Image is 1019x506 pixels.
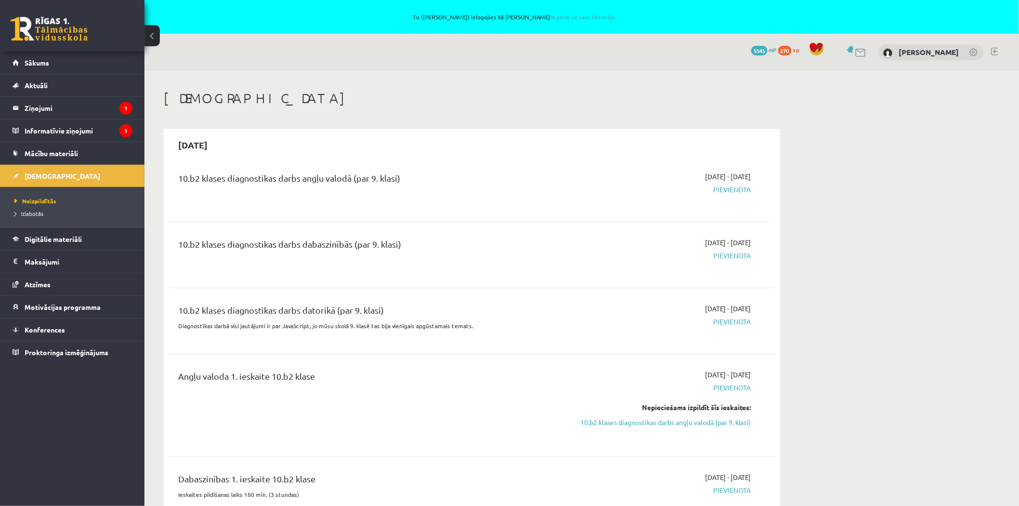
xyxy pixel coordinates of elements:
[13,228,132,250] a: Digitālie materiāli
[178,490,555,499] p: Ieskaites pildīšanas laiks 180 min. (3 stundas)
[13,97,132,119] a: Ziņojumi1
[14,197,56,205] span: Neizpildītās
[178,238,555,255] div: 10.b2 klases diagnostikas darbs dabaszinībās (par 9. klasi)
[25,325,65,334] span: Konferences
[25,97,132,119] legend: Ziņojumi
[883,48,893,58] img: Ardis Slakteris
[25,235,82,243] span: Digitālie materiāli
[25,172,100,180] span: [DEMOGRAPHIC_DATA]
[570,402,751,413] div: Nepieciešams izpildīt šīs ieskaites:
[570,485,751,495] span: Pievienota
[14,210,43,217] span: Izlabotās
[778,46,804,53] a: 270 xp
[119,124,132,137] i: 1
[25,348,108,357] span: Proktoringa izmēģinājums
[25,81,48,90] span: Aktuāli
[705,172,751,182] span: [DATE] - [DATE]
[164,90,780,107] h1: [DEMOGRAPHIC_DATA]
[178,172,555,189] div: 10.b2 klases diagnostikas darbs angļu valodā (par 9. klasi)
[178,370,555,387] div: Angļu valoda 1. ieskaite 10.b2 klase
[25,149,78,158] span: Mācību materiāli
[14,197,135,205] a: Neizpildītās
[119,102,132,115] i: 1
[751,46,768,55] span: 5545
[25,303,101,311] span: Motivācijas programma
[169,133,217,156] h2: [DATE]
[13,142,132,164] a: Mācību materiāli
[13,52,132,74] a: Sākums
[570,317,751,327] span: Pievienota
[13,74,132,96] a: Aktuāli
[751,46,777,53] a: 5545 mP
[899,47,959,57] a: [PERSON_NAME]
[778,46,792,55] span: 270
[13,120,132,142] a: Informatīvie ziņojumi1
[13,319,132,341] a: Konferences
[793,46,799,53] span: xp
[25,251,132,273] legend: Maksājumi
[570,185,751,195] span: Pievienota
[705,238,751,248] span: [DATE] - [DATE]
[178,321,555,330] p: Diagnostikas darbā visi jautājumi ir par JavaScript, jo mūsu skolā 9. klasē tas bija vienīgais ap...
[178,472,555,490] div: Dabaszinības 1. ieskaite 10.b2 klase
[570,417,751,427] a: 10.b2 klases diagnostikas darbs angļu valodā (par 9. klasi)
[25,58,49,67] span: Sākums
[13,296,132,318] a: Motivācijas programma
[570,383,751,393] span: Pievienota
[570,251,751,261] span: Pievienota
[13,165,132,187] a: [DEMOGRAPHIC_DATA]
[25,120,132,142] legend: Informatīvie ziņojumi
[769,46,777,53] span: mP
[14,209,135,218] a: Izlabotās
[705,472,751,482] span: [DATE] - [DATE]
[550,13,615,21] a: Atpakaļ uz savu lietotāju
[705,370,751,380] span: [DATE] - [DATE]
[13,251,132,273] a: Maksājumi
[13,273,132,295] a: Atzīmes
[25,280,51,289] span: Atzīmes
[11,17,88,41] a: Rīgas 1. Tālmācības vidusskola
[178,304,555,321] div: 10.b2 klases diagnostikas darbs datorikā (par 9. klasi)
[13,341,132,363] a: Proktoringa izmēģinājums
[111,14,917,20] span: Tu ([PERSON_NAME]) ielogojies kā [PERSON_NAME]
[705,304,751,314] span: [DATE] - [DATE]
